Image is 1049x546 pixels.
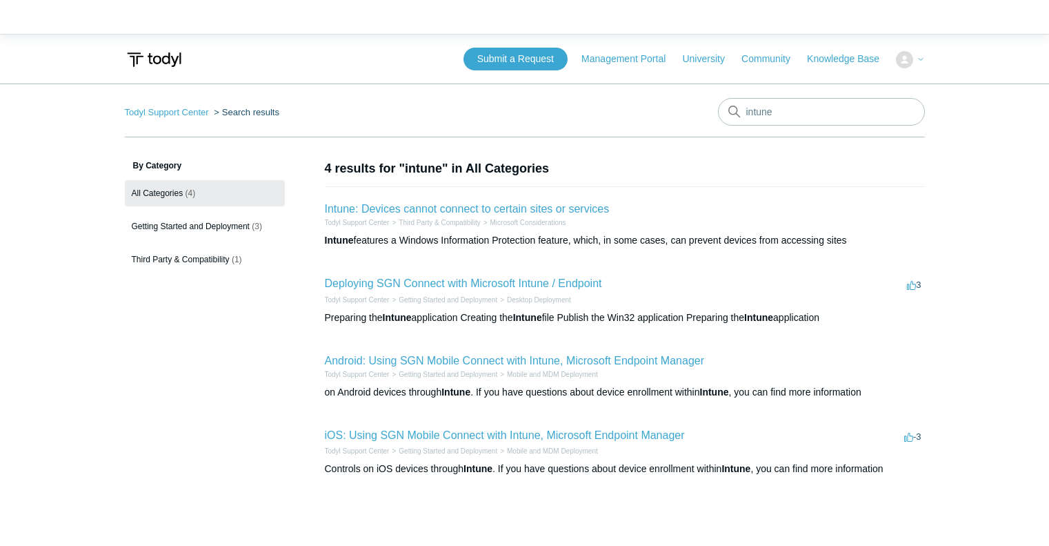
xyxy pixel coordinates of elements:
li: Mobile and MDM Deployment [497,446,598,456]
a: Community [741,52,804,66]
li: Microsoft Considerations [481,217,566,228]
a: Submit a Request [463,48,568,70]
a: Mobile and MDM Deployment [507,447,598,455]
em: Intune [383,312,412,323]
a: All Categories (4) [125,180,285,206]
a: Getting Started and Deployment [399,296,497,304]
li: Mobile and MDM Deployment [497,369,598,380]
a: Knowledge Base [807,52,893,66]
a: iOS: Using SGN Mobile Connect with Intune, Microsoft Endpoint Manager [325,429,685,441]
em: Intune [744,312,773,323]
a: Intune: Devices cannot connect to certain sites or services [325,203,610,215]
em: Intune [463,463,492,474]
li: Todyl Support Center [325,446,390,456]
li: Todyl Support Center [325,217,390,228]
img: Todyl Support Center Help Center home page [125,47,183,72]
li: Getting Started and Deployment [389,295,497,305]
span: Getting Started and Deployment [132,222,250,231]
span: -3 [904,431,921,442]
em: Intune [721,463,750,474]
a: Getting Started and Deployment [399,371,497,378]
em: Intune [700,387,729,398]
a: Android: Using SGN Mobile Connect with Intune, Microsoft Endpoint Manager [325,355,705,367]
span: (3) [252,222,262,231]
div: features a Windows Information Protection feature, which, in some cases, can prevent devices from... [325,233,925,248]
a: Todyl Support Center [325,219,390,226]
span: All Categories [132,188,183,198]
a: Third Party & Compatibility (1) [125,246,285,273]
a: Todyl Support Center [325,371,390,378]
a: University [682,52,738,66]
li: Search results [211,107,279,117]
a: Deploying SGN Connect with Microsoft Intune / Endpoint [325,277,602,289]
em: Intune [441,387,470,398]
em: Intune [325,235,354,246]
span: 3 [907,280,921,290]
div: Preparing the application Creating the file Publish the Win32 application Preparing the application [325,311,925,325]
li: Getting Started and Deployment [389,446,497,456]
li: Desktop Deployment [497,295,571,305]
a: Todyl Support Center [325,296,390,304]
div: on Android devices through . If you have questions about device enrollment within , you can find ... [325,385,925,400]
span: (1) [232,255,242,264]
li: Getting Started and Deployment [389,369,497,380]
input: Search [718,98,925,126]
li: Todyl Support Center [325,369,390,380]
a: Getting Started and Deployment [399,447,497,455]
h1: 4 results for "intune" in All Categories [325,159,925,178]
span: (4) [186,188,196,198]
a: Management Portal [581,52,679,66]
a: Getting Started and Deployment (3) [125,213,285,240]
h3: By Category [125,159,285,172]
div: Controls on iOS devices through . If you have questions about device enrollment within , you can ... [325,462,925,476]
span: Third Party & Compatibility [132,255,230,264]
a: Desktop Deployment [507,296,571,304]
li: Todyl Support Center [325,295,390,305]
a: Third Party & Compatibility [399,219,480,226]
em: Intune [513,312,542,323]
li: Third Party & Compatibility [389,217,480,228]
a: Microsoft Considerations [490,219,566,226]
a: Todyl Support Center [325,447,390,455]
a: Mobile and MDM Deployment [507,371,598,378]
li: Todyl Support Center [125,107,212,117]
a: Todyl Support Center [125,107,209,117]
